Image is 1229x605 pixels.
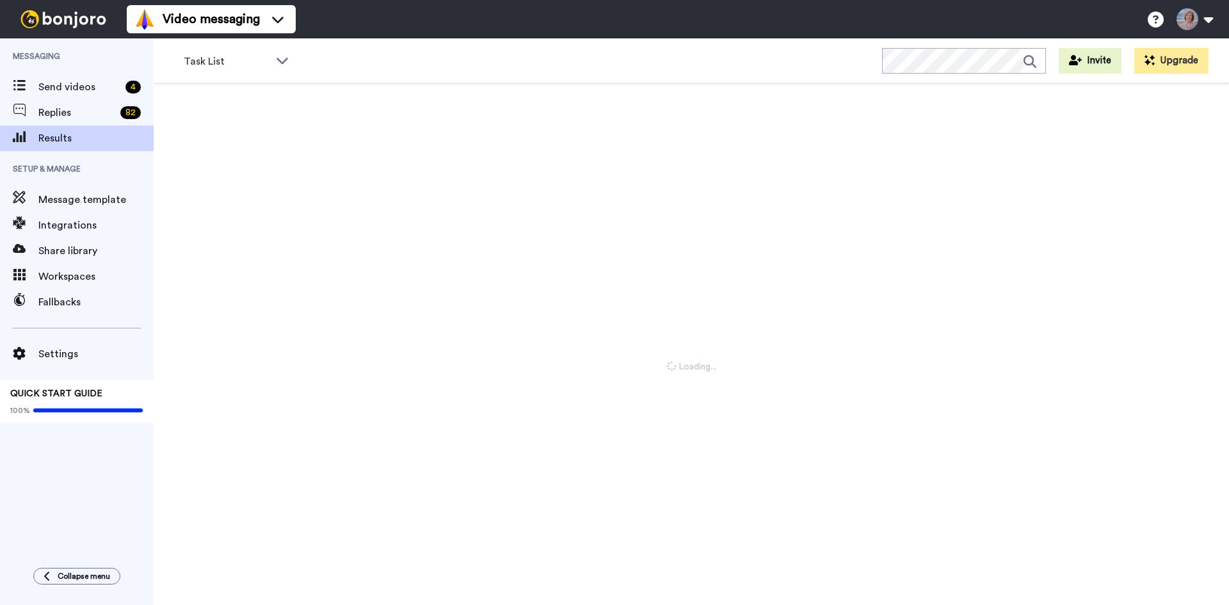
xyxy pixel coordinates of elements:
div: 82 [120,106,141,119]
span: Video messaging [163,10,260,28]
img: bj-logo-header-white.svg [15,10,111,28]
span: Task List [184,54,269,69]
button: Upgrade [1134,48,1209,74]
span: Message template [38,192,154,207]
span: Share library [38,243,154,259]
span: Collapse menu [58,571,110,581]
span: Loading... [667,360,716,373]
span: Fallbacks [38,294,154,310]
span: Replies [38,105,115,120]
div: 4 [125,81,141,93]
span: 100% [10,405,30,415]
button: Collapse menu [33,568,120,585]
span: Integrations [38,218,154,233]
span: Results [38,131,154,146]
img: vm-color.svg [134,9,155,29]
span: QUICK START GUIDE [10,389,102,398]
button: Invite [1059,48,1121,74]
span: Workspaces [38,269,154,284]
span: Settings [38,346,154,362]
span: Send videos [38,79,120,95]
